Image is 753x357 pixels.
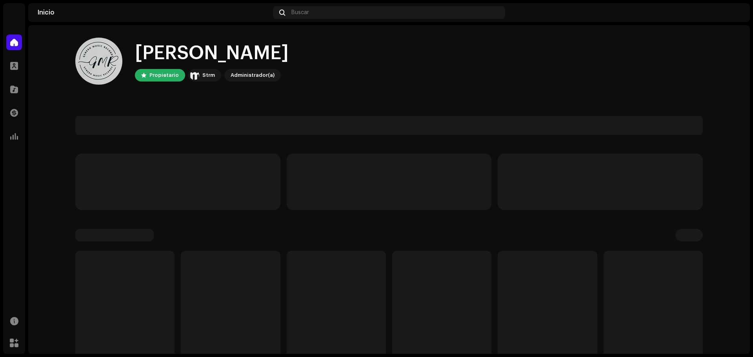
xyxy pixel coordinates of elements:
[190,71,199,80] img: 408b884b-546b-4518-8448-1008f9c76b02
[728,6,740,19] img: bebfc563-12bd-4655-be4e-0e14ffb60e3d
[75,38,122,85] img: bebfc563-12bd-4655-be4e-0e14ffb60e3d
[202,71,215,80] div: Strm
[231,71,275,80] div: Administrador(a)
[149,71,179,80] div: Propietario
[38,9,270,16] div: Inicio
[291,9,309,16] span: Buscar
[135,41,289,66] div: [PERSON_NAME]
